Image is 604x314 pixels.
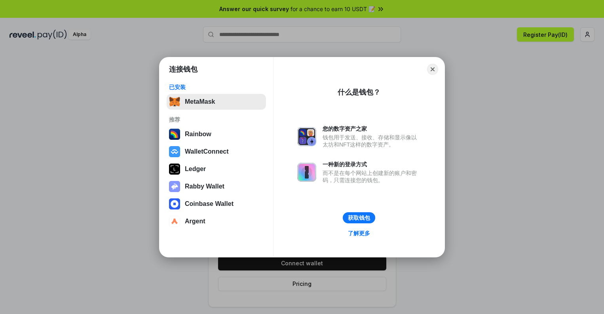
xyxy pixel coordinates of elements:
img: svg+xml,%3Csvg%20width%3D%2228%22%20height%3D%2228%22%20viewBox%3D%220%200%2028%2028%22%20fill%3D... [169,198,180,209]
div: MetaMask [185,98,215,105]
div: Argent [185,218,205,225]
div: Rabby Wallet [185,183,224,190]
button: Ledger [167,161,266,177]
div: Rainbow [185,131,211,138]
div: 推荐 [169,116,264,123]
img: svg+xml,%3Csvg%20width%3D%2228%22%20height%3D%2228%22%20viewBox%3D%220%200%2028%2028%22%20fill%3D... [169,216,180,227]
img: svg+xml,%3Csvg%20xmlns%3D%22http%3A%2F%2Fwww.w3.org%2F2000%2Fsvg%22%20width%3D%2228%22%20height%3... [169,164,180,175]
div: WalletConnect [185,148,229,155]
img: svg+xml,%3Csvg%20width%3D%2228%22%20height%3D%2228%22%20viewBox%3D%220%200%2028%2028%22%20fill%3D... [169,146,180,157]
img: svg+xml,%3Csvg%20xmlns%3D%22http%3A%2F%2Fwww.w3.org%2F2000%2Fsvg%22%20fill%3D%22none%22%20viewBox... [297,163,316,182]
button: MetaMask [167,94,266,110]
div: 一种新的登录方式 [323,161,421,168]
button: Rabby Wallet [167,179,266,194]
img: svg+xml,%3Csvg%20fill%3D%22none%22%20height%3D%2233%22%20viewBox%3D%220%200%2035%2033%22%20width%... [169,96,180,107]
div: 了解更多 [348,230,370,237]
img: svg+xml,%3Csvg%20xmlns%3D%22http%3A%2F%2Fwww.w3.org%2F2000%2Fsvg%22%20fill%3D%22none%22%20viewBox... [297,127,316,146]
button: WalletConnect [167,144,266,160]
div: Coinbase Wallet [185,200,234,207]
img: svg+xml,%3Csvg%20xmlns%3D%22http%3A%2F%2Fwww.w3.org%2F2000%2Fsvg%22%20fill%3D%22none%22%20viewBox... [169,181,180,192]
div: 钱包用于发送、接收、存储和显示像以太坊和NFT这样的数字资产。 [323,134,421,148]
button: Coinbase Wallet [167,196,266,212]
div: 获取钱包 [348,214,370,221]
button: 获取钱包 [343,212,375,223]
div: 什么是钱包？ [338,88,380,97]
a: 了解更多 [343,228,375,238]
button: Argent [167,213,266,229]
div: 您的数字资产之家 [323,125,421,132]
button: Rainbow [167,126,266,142]
div: 已安装 [169,84,264,91]
h1: 连接钱包 [169,65,198,74]
div: Ledger [185,166,206,173]
div: 而不是在每个网站上创建新的账户和密码，只需连接您的钱包。 [323,169,421,184]
img: svg+xml,%3Csvg%20width%3D%22120%22%20height%3D%22120%22%20viewBox%3D%220%200%20120%20120%22%20fil... [169,129,180,140]
button: Close [427,64,438,75]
